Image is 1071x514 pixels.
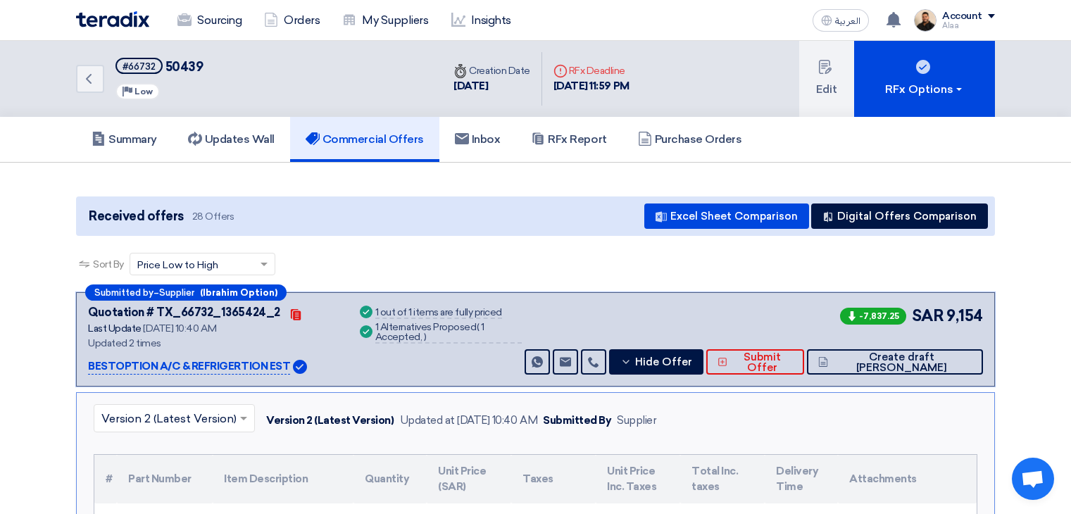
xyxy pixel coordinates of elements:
div: [DATE] 11:59 PM [553,78,630,94]
div: Open chat [1012,458,1054,500]
th: Attachments [838,455,977,503]
b: (Ibrahim Option) [200,288,277,297]
th: Part Number [117,455,213,503]
button: Submit Offer [706,349,804,375]
img: MAA_1717931611039.JPG [914,9,937,32]
span: 28 Offers [192,210,234,223]
div: [DATE] [453,78,530,94]
p: BESTOPTION A/C & REFRIGERTION EST [88,358,290,375]
span: 9,154 [946,304,983,327]
button: Edit [799,41,854,117]
div: RFx Options [885,81,965,98]
th: Unit Price (SAR) [427,455,511,503]
th: Unit Price Inc. Taxes [596,455,680,503]
h5: Commercial Offers [306,132,424,146]
h5: 50439 [115,58,203,75]
span: 50439 [165,59,203,75]
span: -7,837.25 [840,308,906,325]
span: SAR [912,304,944,327]
div: 1 out of 1 items are fully priced [375,308,502,319]
button: Hide Offer [609,349,703,375]
div: Supplier [617,413,656,429]
h5: Purchase Orders [638,132,742,146]
div: Account [942,11,982,23]
a: Inbox [439,117,516,162]
button: RFx Options [854,41,995,117]
button: Create draft [PERSON_NAME] [807,349,983,375]
h5: Summary [92,132,157,146]
span: Submitted by [94,288,154,297]
span: Low [134,87,153,96]
img: Teradix logo [76,11,149,27]
th: Total Inc. taxes [680,455,765,503]
h5: RFx Report [531,132,606,146]
th: Quantity [353,455,427,503]
span: Price Low to High [137,258,218,272]
span: Create draft [PERSON_NAME] [832,352,972,373]
span: [DATE] 10:40 AM [143,322,216,334]
img: Verified Account [293,360,307,374]
span: Sort By [93,257,124,272]
h5: Inbox [455,132,501,146]
a: Insights [440,5,522,36]
a: Updates Wall [173,117,290,162]
th: Item Description [213,455,353,503]
span: 1 Accepted, [375,321,484,343]
h5: Updates Wall [188,132,275,146]
div: – [85,284,287,301]
button: العربية [813,9,869,32]
th: Taxes [511,455,596,503]
span: العربية [835,16,860,26]
button: Excel Sheet Comparison [644,203,809,229]
div: Alaa [942,22,995,30]
div: Creation Date [453,63,530,78]
span: ) [424,331,427,343]
div: Updated 2 times [88,336,340,351]
span: Supplier [159,288,194,297]
span: Last Update [88,322,142,334]
div: Version 2 (Latest Version) [266,413,394,429]
a: Summary [76,117,173,162]
th: Delivery Time [765,455,838,503]
div: Quotation # TX_66732_1365424_2 [88,304,280,321]
button: Digital Offers Comparison [811,203,988,229]
a: Orders [253,5,331,36]
span: Received offers [89,207,184,226]
a: RFx Report [515,117,622,162]
div: Submitted By [543,413,611,429]
span: ( [477,321,480,333]
span: Hide Offer [635,357,692,368]
a: Commercial Offers [290,117,439,162]
span: Submit Offer [731,352,793,373]
a: My Suppliers [331,5,439,36]
a: Purchase Orders [622,117,758,162]
a: Sourcing [166,5,253,36]
div: RFx Deadline [553,63,630,78]
th: # [94,455,117,503]
div: #66732 [123,62,156,71]
div: 1 Alternatives Proposed [375,322,522,344]
div: Updated at [DATE] 10:40 AM [400,413,538,429]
